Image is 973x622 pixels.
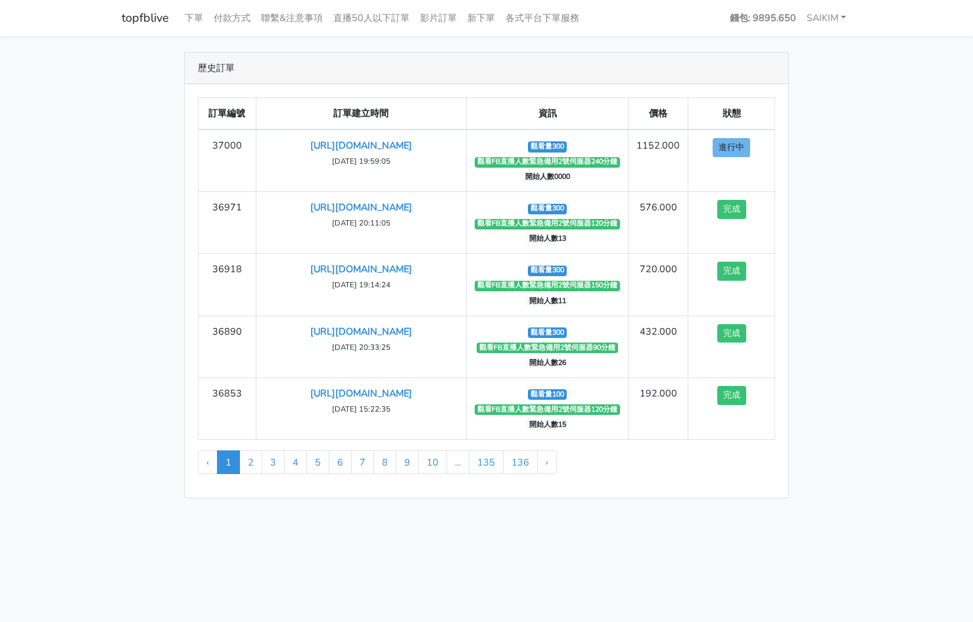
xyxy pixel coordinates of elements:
[475,157,621,168] span: 觀看FB直播人數緊急備用2號伺服器240分鐘
[477,343,619,353] span: 觀看FB直播人數緊急備用2號伺服器90分鐘
[475,219,621,229] span: 觀看FB直播人數緊急備用2號伺服器120分鐘
[310,262,412,275] a: [URL][DOMAIN_NAME]
[332,279,391,290] small: [DATE] 19:14:24
[329,450,352,474] a: 6
[415,5,462,31] a: 影片訂單
[730,11,796,24] strong: 錢包: 9895.650
[503,450,538,474] a: 136
[713,138,750,157] button: 進行中
[717,386,746,405] button: 完成
[526,358,569,368] span: 開始人數26
[351,450,374,474] a: 7
[199,192,256,254] td: 36971
[332,218,391,228] small: [DATE] 20:11:05
[373,450,396,474] a: 8
[199,98,256,130] th: 訂單編號
[462,5,500,31] a: 新下單
[185,53,788,84] div: 歷史訂單
[262,450,285,474] a: 3
[179,5,208,31] a: 下單
[526,234,569,245] span: 開始人數13
[526,419,569,430] span: 開始人數15
[332,342,391,352] small: [DATE] 20:33:25
[332,156,391,166] small: [DATE] 19:59:05
[717,200,746,219] button: 完成
[475,404,621,415] span: 觀看FB直播人數緊急備用2號伺服器120分鐘
[396,450,419,474] a: 9
[528,141,567,152] span: 觀看量300
[256,98,466,130] th: 訂單建立時間
[198,450,218,474] li: « Previous
[469,450,504,474] a: 135
[310,201,412,214] a: [URL][DOMAIN_NAME]
[522,172,573,183] span: 開始人數0000
[310,139,412,152] a: [URL][DOMAIN_NAME]
[332,404,391,414] small: [DATE] 15:22:35
[717,324,746,343] button: 完成
[199,377,256,439] td: 36853
[475,281,621,291] span: 觀看FB直播人數緊急備用2號伺服器150分鐘
[199,316,256,377] td: 36890
[629,316,688,377] td: 432.000
[199,254,256,316] td: 36918
[466,98,629,130] th: 資訊
[526,296,569,306] span: 開始人數11
[629,254,688,316] td: 720.000
[717,262,746,281] button: 完成
[629,130,688,192] td: 1152.000
[239,450,262,474] a: 2
[629,98,688,130] th: 價格
[328,5,415,31] a: 直播50人以下訂單
[418,450,447,474] a: 10
[528,389,567,400] span: 觀看量100
[724,5,801,31] a: 錢包: 9895.650
[801,5,851,31] a: SAIKIM
[306,450,329,474] a: 5
[629,192,688,254] td: 576.000
[500,5,584,31] a: 各式平台下單服務
[217,450,240,474] span: 1
[208,5,256,31] a: 付款方式
[688,98,775,130] th: 狀態
[537,450,557,474] a: Next »
[528,327,567,338] span: 觀看量300
[256,5,328,31] a: 聯繫&注意事項
[528,266,567,276] span: 觀看量300
[199,130,256,192] td: 37000
[310,387,412,400] a: [URL][DOMAIN_NAME]
[629,377,688,439] td: 192.000
[284,450,307,474] a: 4
[528,204,567,214] span: 觀看量300
[310,325,412,338] a: [URL][DOMAIN_NAME]
[122,5,169,31] a: topfblive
